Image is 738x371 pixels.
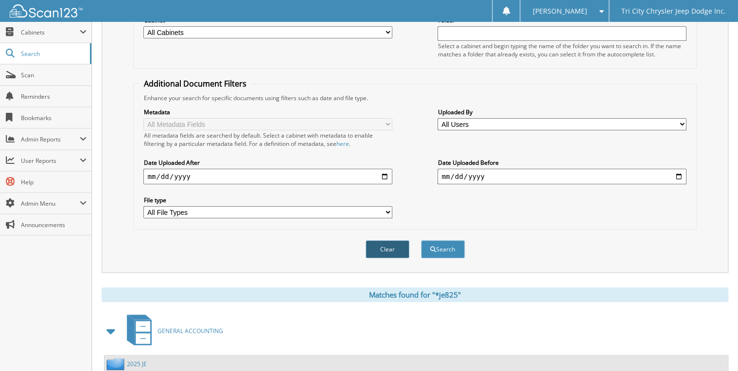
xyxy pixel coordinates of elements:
legend: Additional Document Filters [139,78,251,89]
span: Reminders [21,92,87,101]
input: end [438,169,686,184]
span: Admin Menu [21,199,80,208]
input: start [143,169,392,184]
a: GENERAL ACCOUNTING [121,312,223,350]
div: All metadata fields are searched by default. Select a cabinet with metadata to enable filtering b... [143,131,392,148]
span: Admin Reports [21,135,80,143]
button: Clear [366,240,409,258]
span: Scan [21,71,87,79]
label: Date Uploaded Before [438,159,686,167]
span: [PERSON_NAME] [532,8,587,14]
span: Cabinets [21,28,80,36]
label: Date Uploaded After [143,159,392,167]
img: scan123-logo-white.svg [10,4,83,18]
span: Bookmarks [21,114,87,122]
div: Enhance your search for specific documents using filters such as date and file type. [139,94,691,102]
span: Announcements [21,221,87,229]
span: Search [21,50,85,58]
span: Help [21,178,87,186]
button: Search [421,240,465,258]
span: Tri City Chrysler Jeep Dodge Inc. [621,8,726,14]
iframe: Chat Widget [689,324,738,371]
a: here [336,140,349,148]
label: Metadata [143,108,392,116]
span: GENERAL ACCOUNTING [158,327,223,335]
a: 2025 JE [127,360,147,368]
img: folder2.png [106,358,127,370]
label: File type [143,196,392,204]
label: Uploaded By [438,108,686,116]
div: Select a cabinet and begin typing the name of the folder you want to search in. If the name match... [438,42,686,58]
span: User Reports [21,157,80,165]
div: Matches found for "*je825" [102,287,728,302]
